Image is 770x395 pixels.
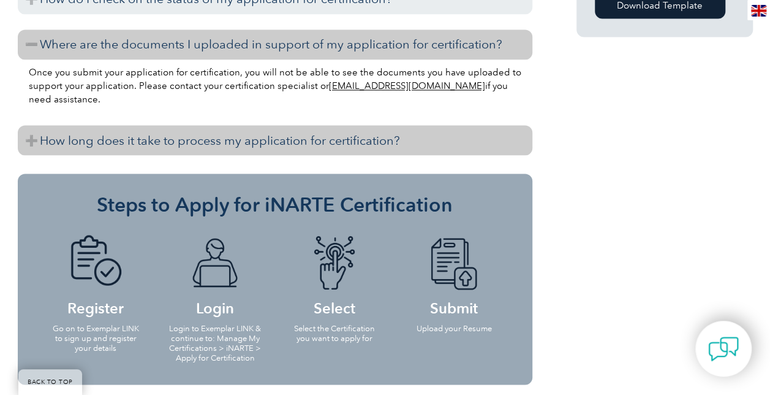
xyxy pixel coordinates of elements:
p: Upload your Resume [407,323,502,333]
p: Select the Certification you want to apply for [287,323,382,343]
img: icon-blue-doc-tick.png [62,235,129,291]
img: icon-blue-doc-arrow.png [420,235,488,291]
h4: Select [287,235,382,314]
img: contact-chat.png [708,334,739,364]
p: Login to Exemplar LINK & continue to: Manage My Certifications > iNARTE > Apply for Certification [168,323,263,362]
a: BACK TO TOP [18,369,82,395]
a: [EMAIL_ADDRESS][DOMAIN_NAME] [329,80,485,91]
img: icon-blue-finger-button.png [301,235,368,291]
h4: Submit [407,235,502,314]
h3: How long does it take to process my application for certification? [18,125,532,155]
h3: Steps to Apply for iNARTE Certification [36,192,514,217]
h3: Where are the documents I uploaded in support of my application for certification? [18,29,532,59]
h4: Login [168,235,263,314]
p: Once you submit your application for certification, you will not be able to see the documents you... [29,66,521,106]
h4: Register [48,235,143,314]
img: en [751,5,766,17]
img: icon-blue-laptop-male.png [181,235,249,291]
p: Go on to Exemplar LINK to sign up and register your details [48,323,143,353]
